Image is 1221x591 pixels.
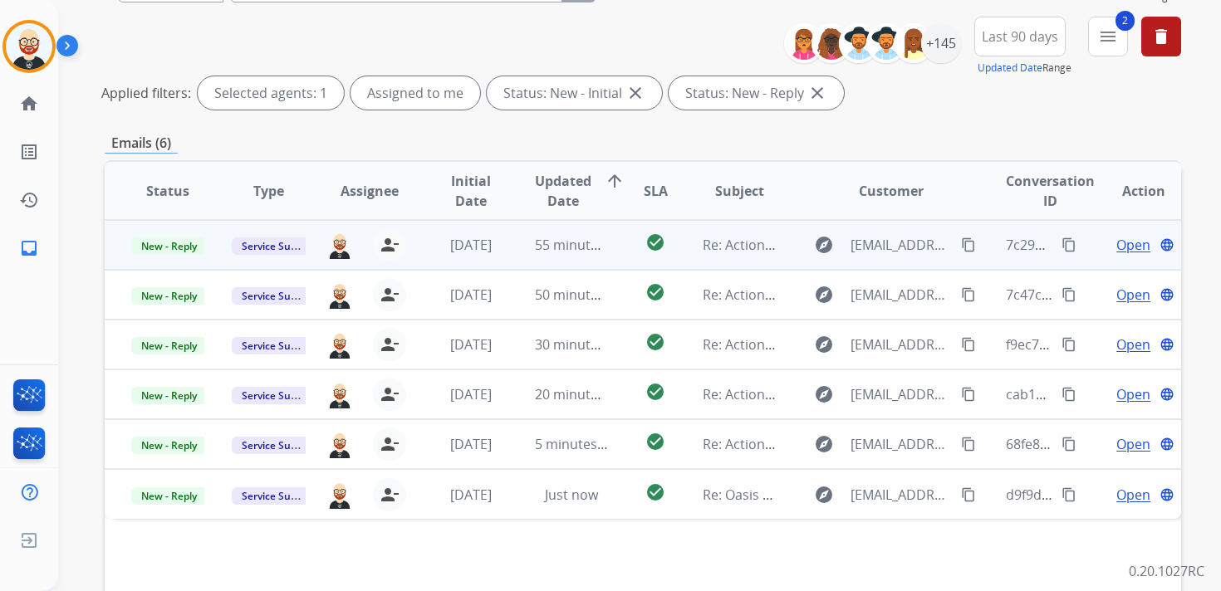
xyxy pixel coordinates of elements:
[380,384,400,404] mat-icon: person_remove
[814,285,834,305] mat-icon: explore
[645,432,665,452] mat-icon: check_circle
[814,384,834,404] mat-icon: explore
[380,285,400,305] mat-icon: person_remove
[814,235,834,255] mat-icon: explore
[326,281,353,309] img: agent-avatar
[434,171,507,211] span: Initial Date
[535,435,624,453] span: 5 minutes ago
[814,485,834,505] mat-icon: explore
[851,335,952,354] span: [EMAIL_ADDRESS][DOMAIN_NAME]
[961,387,976,402] mat-icon: content_copy
[450,286,492,304] span: [DATE]
[1116,11,1135,31] span: 2
[1116,335,1150,354] span: Open
[450,435,492,453] span: [DATE]
[1062,337,1076,352] mat-icon: content_copy
[326,430,353,458] img: agent-avatar
[978,61,1042,75] button: Updated Date
[645,382,665,402] mat-icon: check_circle
[131,487,207,505] span: New - Reply
[961,437,976,452] mat-icon: content_copy
[198,76,344,110] div: Selected agents: 1
[921,23,961,63] div: +145
[851,235,952,255] span: [EMAIL_ADDRESS][DOMAIN_NAME]
[961,287,976,302] mat-icon: content_copy
[380,434,400,454] mat-icon: person_remove
[625,83,645,103] mat-icon: close
[1080,162,1181,220] th: Action
[19,94,39,114] mat-icon: home
[605,171,625,191] mat-icon: arrow_upward
[1062,387,1076,402] mat-icon: content_copy
[232,487,326,505] span: Service Support
[703,486,998,504] span: Re: Oasis has been shipped to you for servicing
[645,332,665,352] mat-icon: check_circle
[19,238,39,258] mat-icon: inbox
[1151,27,1171,46] mat-icon: delete
[487,76,662,110] div: Status: New - Initial
[1160,387,1174,402] mat-icon: language
[1160,487,1174,502] mat-icon: language
[326,330,353,359] img: agent-avatar
[1062,487,1076,502] mat-icon: content_copy
[1160,337,1174,352] mat-icon: language
[450,335,492,354] span: [DATE]
[1098,27,1118,46] mat-icon: menu
[351,76,480,110] div: Assigned to me
[326,380,353,408] img: agent-avatar
[669,76,844,110] div: Status: New - Reply
[1160,237,1174,252] mat-icon: language
[978,61,1071,75] span: Range
[232,287,326,305] span: Service Support
[1062,237,1076,252] mat-icon: content_copy
[232,387,326,404] span: Service Support
[535,286,631,304] span: 50 minutes ago
[535,335,631,354] span: 30 minutes ago
[851,485,952,505] span: [EMAIL_ADDRESS][DOMAIN_NAME]
[131,337,207,354] span: New - Reply
[1129,561,1204,581] p: 0.20.1027RC
[450,486,492,504] span: [DATE]
[1160,287,1174,302] mat-icon: language
[961,237,976,252] mat-icon: content_copy
[859,181,924,201] span: Customer
[19,142,39,162] mat-icon: list_alt
[535,236,631,254] span: 55 minutes ago
[19,190,39,210] mat-icon: history
[545,486,598,504] span: Just now
[715,181,764,201] span: Subject
[1062,437,1076,452] mat-icon: content_copy
[851,384,952,404] span: [EMAIL_ADDRESS][DOMAIN_NAME]
[6,23,52,70] img: avatar
[450,236,492,254] span: [DATE]
[131,387,207,404] span: New - Reply
[1062,287,1076,302] mat-icon: content_copy
[807,83,827,103] mat-icon: close
[814,434,834,454] mat-icon: explore
[131,237,207,255] span: New - Reply
[961,337,976,352] mat-icon: content_copy
[982,33,1058,40] span: Last 90 days
[814,335,834,354] mat-icon: explore
[450,385,492,403] span: [DATE]
[326,231,353,259] img: agent-avatar
[961,487,976,502] mat-icon: content_copy
[105,133,178,154] p: Emails (6)
[645,232,665,252] mat-icon: check_circle
[232,237,326,255] span: Service Support
[232,437,326,454] span: Service Support
[341,181,399,201] span: Assignee
[326,480,353,508] img: agent-avatar
[101,83,191,103] p: Applied filters:
[644,181,668,201] span: SLA
[131,287,207,305] span: New - Reply
[1116,384,1150,404] span: Open
[1006,171,1095,211] span: Conversation ID
[131,437,207,454] span: New - Reply
[1116,235,1150,255] span: Open
[535,171,591,211] span: Updated Date
[1160,437,1174,452] mat-icon: language
[645,482,665,502] mat-icon: check_circle
[380,335,400,354] mat-icon: person_remove
[1116,485,1150,505] span: Open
